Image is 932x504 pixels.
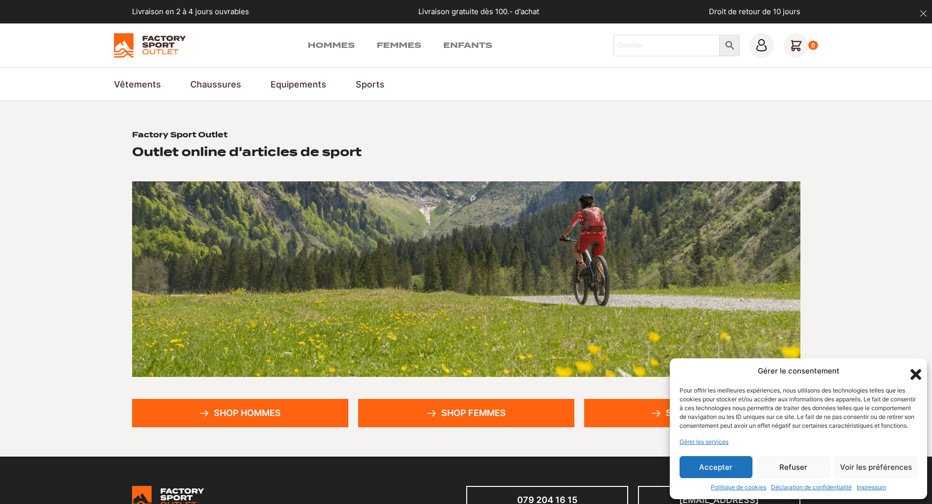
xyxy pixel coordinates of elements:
button: Voir les préférences [835,456,917,478]
div: Fermer la boîte de dialogue [908,366,917,376]
button: Accepter [680,456,752,478]
a: Enfants [443,40,492,51]
button: dismiss [915,5,932,22]
p: Droit de retour de 10 jours [709,6,800,18]
a: Politique de cookies [711,483,766,492]
img: Factory Sport Outlet [114,33,186,58]
h2: Outlet online d'articles de sport [132,144,362,159]
a: Vêtements [114,78,161,91]
a: Gérer les services [680,438,728,446]
a: Sports [356,78,385,91]
a: Chaussures [190,78,241,91]
h1: Factory Sport Outlet [132,131,227,140]
input: Chercher [614,35,720,56]
a: Femmes [377,40,421,51]
a: Shop femmes [358,399,574,427]
a: Equipements [271,78,326,91]
div: Pour offrir les meilleures expériences, nous utilisons des technologies telles que les cookies po... [680,386,916,430]
p: Livraison en 2 à 4 jours ouvrables [132,6,249,18]
a: Shop hommes [132,399,348,427]
p: Livraison gratuite dès 100.- d'achat [418,6,539,18]
a: Hommes [308,40,355,51]
div: Gérer le consentement [758,366,840,377]
a: Impressum [857,483,886,492]
a: Déclaration de confidentialité [771,483,852,492]
a: Shop enfants [584,399,800,427]
div: 0 [808,41,818,50]
button: Refuser [757,456,830,478]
